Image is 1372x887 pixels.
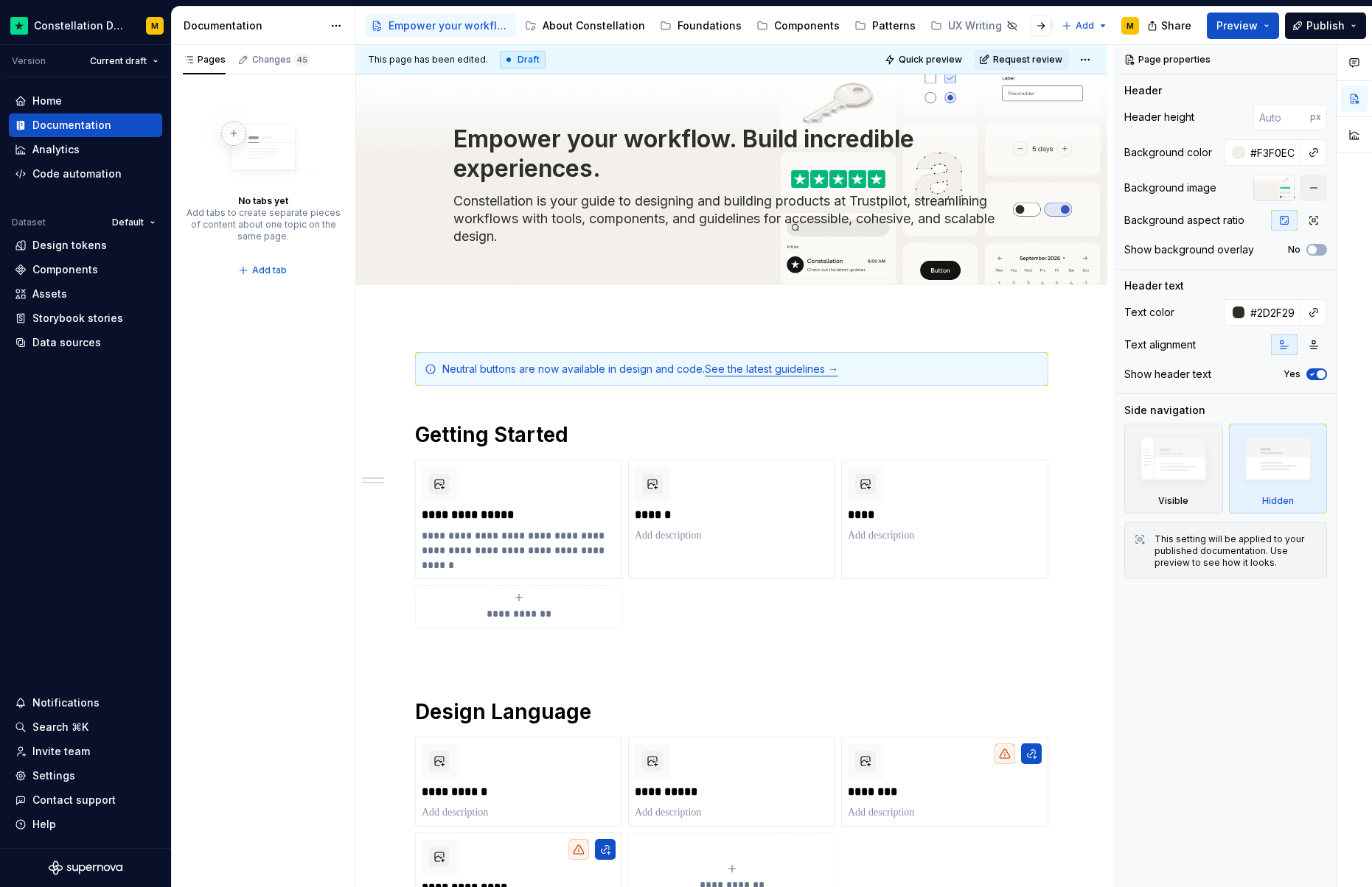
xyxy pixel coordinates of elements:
[1262,495,1294,507] div: Hidden
[32,335,101,350] div: Data sources
[1253,104,1310,130] input: Auto
[9,258,162,281] a: Components
[543,18,645,33] div: About Constellation
[1284,368,1300,380] label: Yes
[32,311,123,326] div: Storybook stories
[1288,244,1300,256] label: No
[184,18,323,33] div: Documentation
[389,18,510,33] div: Empower your workflow. Build incredible experiences.
[12,55,46,67] div: Version
[12,217,46,228] div: Dataset
[1057,15,1112,36] button: Add
[993,54,1062,66] span: Request review
[948,18,1002,33] div: UX Writing
[10,17,28,35] img: d602db7a-5e75-4dfe-a0a4-4b8163c7bad2.png
[9,162,162,186] a: Code automation
[9,691,162,715] button: Notifications
[32,118,111,133] div: Documentation
[9,764,162,788] a: Settings
[924,14,1024,38] a: UX Writing
[105,212,162,233] button: Default
[500,51,546,69] div: Draft
[294,54,310,66] span: 45
[1244,139,1301,166] input: Auto
[1124,242,1254,257] div: Show background overlay
[32,817,56,832] div: Help
[32,166,122,181] div: Code automation
[654,14,748,38] a: Foundations
[252,264,287,276] span: Add tab
[238,195,288,207] div: No tabs yet
[9,813,162,836] button: Help
[880,49,969,70] button: Quick preview
[1158,495,1188,507] div: Visible
[1244,299,1301,326] input: Auto
[442,362,1039,376] div: Neutral buttons are now available in design and code.
[9,234,162,257] a: Design tokens
[9,282,162,306] a: Assets
[365,14,516,38] a: Empower your workflow. Build incredible experiences.
[1124,83,1162,98] div: Header
[32,793,116,807] div: Contact support
[1124,278,1184,293] div: Header text
[705,362,838,375] a: See the latest guidelines →
[1124,180,1216,195] div: Background image
[49,860,122,875] svg: Supernova Logo
[1124,424,1223,513] div: Visible
[90,55,147,67] span: Current draft
[1306,18,1345,33] span: Publish
[1140,13,1201,39] button: Share
[450,189,1008,248] textarea: Constellation is your guide to designing and building products at Trustpilot, streamlining workfl...
[183,54,226,66] div: Pages
[32,695,100,710] div: Notifications
[1124,145,1212,160] div: Background color
[678,18,742,33] div: Foundations
[415,698,1048,725] h1: Design Language
[1161,18,1191,33] span: Share
[9,715,162,739] button: Search ⌘K
[32,744,90,759] div: Invite team
[519,14,651,38] a: About Constellation
[3,10,168,41] button: Constellation Design SystemM
[415,421,1048,448] h1: Getting Started
[1124,367,1211,382] div: Show header text
[234,260,293,281] button: Add tab
[849,14,922,38] a: Patterns
[9,113,162,137] a: Documentation
[9,89,162,113] a: Home
[365,11,1054,41] div: Page tree
[1124,337,1196,352] div: Text alignment
[32,238,107,253] div: Design tokens
[872,18,916,33] div: Patterns
[751,14,846,38] a: Components
[774,18,840,33] div: Components
[9,138,162,161] a: Analytics
[112,217,144,228] span: Default
[1155,533,1317,569] div: This setting will be applied to your published documentation. Use preview to see how it looks.
[151,20,159,32] div: M
[1126,20,1134,32] div: M
[32,287,67,301] div: Assets
[1124,305,1174,320] div: Text color
[368,54,488,66] span: This page has been edited.
[1285,13,1366,39] button: Publish
[1124,110,1194,125] div: Header height
[1076,20,1094,32] span: Add
[1124,403,1205,418] div: Side navigation
[9,740,162,763] a: Invite team
[1124,213,1244,228] div: Background aspect ratio
[9,331,162,354] a: Data sources
[1216,18,1258,33] span: Preview
[252,54,310,66] div: Changes
[34,18,128,33] div: Constellation Design System
[899,54,962,66] span: Quick preview
[83,51,165,71] button: Current draft
[9,306,162,330] a: Storybook stories
[32,262,98,277] div: Components
[1207,13,1279,39] button: Preview
[32,768,75,783] div: Settings
[975,49,1069,70] button: Request review
[32,94,62,108] div: Home
[450,122,1008,186] textarea: Empower your workflow. Build incredible experiences.
[186,207,341,242] div: Add tabs to create separate pieces of content about one topic on the same page.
